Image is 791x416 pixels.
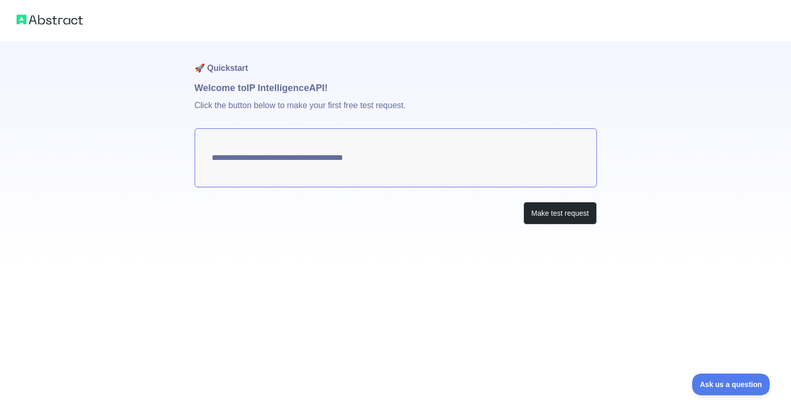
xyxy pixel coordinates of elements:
button: Make test request [523,202,596,225]
img: Abstract logo [17,12,83,27]
h1: Welcome to IP Intelligence API! [195,81,597,95]
p: Click the button below to make your first free test request. [195,95,597,128]
h1: 🚀 Quickstart [195,41,597,81]
iframe: Toggle Customer Support [692,374,770,395]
